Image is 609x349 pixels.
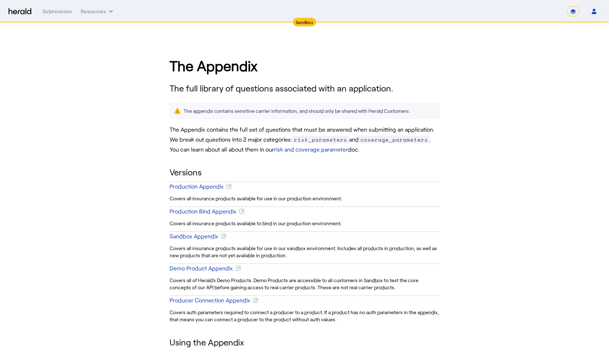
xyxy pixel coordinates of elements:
h2: Using the Appendix [170,336,440,349]
a: Production Bind Appendix [170,203,440,218]
span: coverage_parameters [359,136,430,143]
div: Submissions [43,8,72,15]
button: Resources dropdown menu [81,8,114,15]
div: Covers all insurance products available to bind in our production environment. [170,218,440,228]
h3: The full library of questions associated with an application. [170,82,440,95]
div: Demo Product Appendix [170,264,233,273]
div: Covers auth parameters required to connect a producer to a product. If a product has no auth para... [170,307,440,324]
a: Demo Product Appendix [170,260,440,275]
div: Sandbox [293,18,316,26]
h2: Versions [170,166,440,179]
h1: The Appendix [170,55,440,76]
a: risk and coverage parameter [274,146,348,153]
div: Producer Connection Appendix [170,296,250,305]
a: Producer Connection Appendix [170,292,440,307]
span: risk_parameters [292,136,349,143]
div: Production Appendix [170,182,224,191]
div: Sandbox Appendix [170,232,218,240]
div: Covers all insurance products available for use in our production environment. [170,194,440,203]
div: Covers all insurance products available for use in our sandbox environment. Includes all products... [170,243,440,260]
a: Sandbox Appendix [170,228,440,243]
a: Production Appendix [170,179,440,194]
img: Herald Logo [9,8,31,15]
div: The appendix contains sensitive carrier information, and should only be shared with Herald Custom... [183,107,410,115]
div: Covers all of Herald's Demo Products. Demo Products are accessible to all customers in Sandbox to... [170,275,440,292]
p: The Appendix contains the full set of questions that must be answered when submitting an applicat... [170,125,440,154]
div: Production Bind Appendix [170,207,236,216]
